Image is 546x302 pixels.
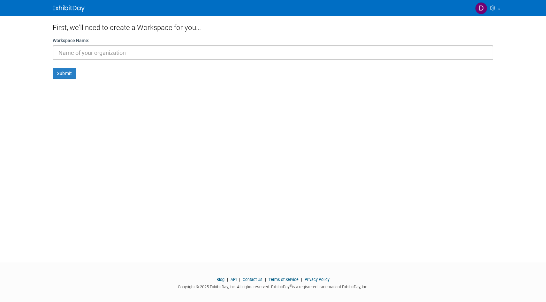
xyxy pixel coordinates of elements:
[290,284,292,287] sup: ®
[53,16,493,37] div: First, we'll need to create a Workspace for you...
[231,277,237,282] a: API
[53,5,85,12] img: ExhibitDay
[53,68,76,79] button: Submit
[243,277,262,282] a: Contact Us
[225,277,230,282] span: |
[269,277,299,282] a: Terms of Service
[475,2,487,14] img: Donnachad Krüger
[263,277,268,282] span: |
[216,277,224,282] a: Blog
[305,277,330,282] a: Privacy Policy
[53,45,493,60] input: Name of your organization
[53,37,89,44] label: Workspace Name:
[238,277,242,282] span: |
[300,277,304,282] span: |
